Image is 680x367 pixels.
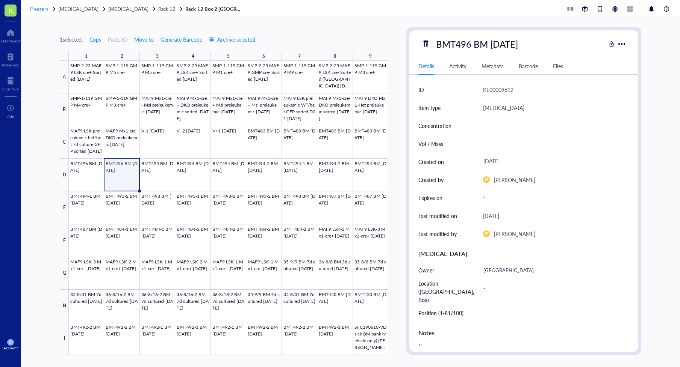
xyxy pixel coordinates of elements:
div: Activity [449,62,466,70]
div: G [60,257,69,290]
button: Archive selected [209,33,256,45]
span: EB [485,178,488,182]
div: H [60,290,69,322]
a: [MEDICAL_DATA] [58,6,107,12]
div: C [60,126,69,159]
a: Dashboard [1,27,20,43]
span: Archive selected [209,36,255,42]
div: E [60,191,69,224]
div: 1 selected: [60,35,83,44]
button: Move to [134,33,154,45]
div: 9 [369,52,372,61]
div: Account [3,346,18,350]
div: Expires on [418,194,442,202]
div: Vol / Mass [418,140,443,148]
div: Barcode [519,62,538,70]
span: K [9,6,13,15]
div: [GEOGRAPHIC_DATA] [480,262,626,278]
div: BMT496 BM [DATE] [433,36,521,52]
div: 7 [298,52,301,61]
div: - [480,305,626,321]
div: Location ([GEOGRAPHIC_DATA], Box) [418,279,474,304]
div: Created on [418,158,444,166]
div: F [60,224,69,257]
div: D [60,159,69,191]
div: Files [553,62,563,70]
div: A [60,61,69,93]
span: SP [9,340,12,344]
div: Position (1-81/100) [418,309,463,317]
a: Inventory [2,75,19,91]
div: Owner [418,266,434,274]
span: Copy [89,36,101,42]
a: Freezers [30,6,57,12]
div: I [60,322,69,355]
div: [PERSON_NAME] [494,175,535,184]
div: Notes [418,328,629,337]
span: [MEDICAL_DATA] [58,5,98,12]
div: Created by [418,176,444,184]
div: [DATE] [483,211,499,220]
div: Add [7,114,14,119]
div: 3 [156,52,159,61]
span: Generate Barcode [161,36,202,42]
div: ID [418,86,424,94]
div: Notebook [2,63,19,67]
div: 4 [192,52,194,61]
div: - [480,280,626,296]
div: [MEDICAL_DATA] [483,103,524,112]
div: Dashboard [1,39,20,43]
span: Rack 12 [158,5,176,12]
div: Last modified on [418,212,457,220]
div: 8 [333,52,336,61]
div: Details [418,62,434,70]
div: Last modified by [418,230,457,238]
div: - [480,191,626,205]
div: Inventory [2,87,19,91]
div: 6 [262,52,265,61]
div: 1 [85,52,88,61]
div: Metadata [482,62,504,70]
div: KE00009612 [483,85,513,94]
div: - [480,118,626,134]
div: [PERSON_NAME] [494,229,535,238]
div: Concentration [418,122,451,130]
button: Copy [89,33,102,45]
div: [DATE] [480,155,626,168]
div: {} [415,340,626,358]
div: Item type [418,104,441,112]
div: B [60,93,69,126]
a: Notebook [2,51,19,67]
div: - [480,136,626,152]
span: Freezers [30,5,48,12]
div: 2 [121,52,123,61]
button: Paste (0) [108,33,128,45]
span: EB [485,232,488,236]
a: [MEDICAL_DATA]Rack 12 [108,6,184,12]
span: [MEDICAL_DATA] [108,5,148,12]
div: [MEDICAL_DATA] [418,249,629,258]
span: Move to [134,36,154,42]
div: 5 [227,52,230,61]
button: Generate Barcode [160,33,203,45]
a: Rack 12 Box 2 [GEOGRAPHIC_DATA] [185,6,242,12]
